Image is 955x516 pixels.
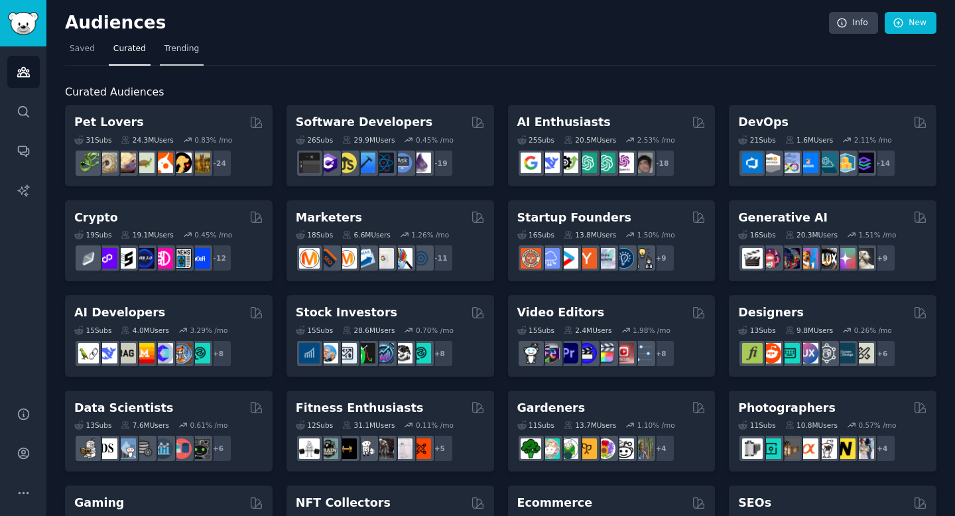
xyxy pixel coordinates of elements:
[373,438,394,459] img: fitness30plus
[164,43,199,55] span: Trending
[521,153,541,173] img: GoogleGeminiAI
[868,244,896,272] div: + 9
[738,304,804,321] h2: Designers
[868,340,896,367] div: + 6
[595,153,615,173] img: chatgpt_prompts_
[742,153,763,173] img: azuredevops
[65,84,164,101] span: Curated Audiences
[194,230,232,239] div: 0.45 % /mo
[829,12,878,34] a: Info
[342,326,395,335] div: 28.6M Users
[336,438,357,459] img: workout
[318,153,338,173] img: csharp
[426,149,454,177] div: + 19
[517,326,554,335] div: 15 Sub s
[78,438,99,459] img: MachineLearning
[564,326,612,335] div: 2.4M Users
[854,135,892,145] div: 2.11 % /mo
[426,244,454,272] div: + 11
[858,230,896,239] div: 1.51 % /mo
[576,153,597,173] img: chatgpt_promptDesign
[854,326,892,335] div: 0.26 % /mo
[373,248,394,269] img: googleads
[517,304,605,321] h2: Video Editors
[517,420,554,430] div: 11 Sub s
[576,343,597,363] img: VideoEditors
[517,135,554,145] div: 25 Sub s
[299,343,320,363] img: dividends
[632,343,653,363] img: postproduction
[153,153,173,173] img: cockatiel
[835,153,856,173] img: aws_cdk
[647,244,675,272] div: + 9
[761,153,781,173] img: AWS_Certified_Experts
[416,135,454,145] div: 0.45 % /mo
[336,248,357,269] img: AskMarketing
[74,400,173,417] h2: Data Scientists
[171,438,192,459] img: datasets
[798,343,818,363] img: UXDesign
[785,135,834,145] div: 1.6M Users
[336,153,357,173] img: learnjavascript
[355,343,375,363] img: Trading
[558,438,578,459] img: SavageGarden
[121,326,169,335] div: 4.0M Users
[115,343,136,363] img: Rag
[134,343,155,363] img: MistralAI
[613,153,634,173] img: OpenAIDev
[109,38,151,66] a: Curated
[392,343,413,363] img: swingtrading
[318,343,338,363] img: ValueInvesting
[204,340,232,367] div: + 8
[742,343,763,363] img: typography
[613,343,634,363] img: Youtubevideo
[74,230,111,239] div: 19 Sub s
[539,438,560,459] img: succulents
[647,340,675,367] div: + 8
[296,230,333,239] div: 18 Sub s
[539,248,560,269] img: SaaS
[521,343,541,363] img: gopro
[816,343,837,363] img: userexperience
[97,343,117,363] img: DeepSeek
[318,248,338,269] img: bigseo
[798,248,818,269] img: sdforall
[761,343,781,363] img: logodesign
[121,135,173,145] div: 24.3M Users
[171,343,192,363] img: llmops
[392,153,413,173] img: AskComputerScience
[411,248,431,269] img: OnlineMarketing
[632,438,653,459] img: GardenersWorld
[74,495,124,511] h2: Gaming
[868,149,896,177] div: + 14
[558,343,578,363] img: premiere
[637,230,675,239] div: 1.50 % /mo
[637,420,675,430] div: 1.10 % /mo
[779,248,800,269] img: deepdream
[738,495,771,511] h2: SEOs
[299,248,320,269] img: content_marketing
[392,438,413,459] img: physicaltherapy
[564,420,616,430] div: 13.7M Users
[854,438,874,459] img: WeddingPhotography
[97,153,117,173] img: ballpython
[785,420,838,430] div: 10.8M Users
[342,135,395,145] div: 29.9M Users
[738,135,775,145] div: 21 Sub s
[134,438,155,459] img: dataengineering
[835,343,856,363] img: learndesign
[517,400,586,417] h2: Gardeners
[134,248,155,269] img: web3
[738,230,775,239] div: 16 Sub s
[576,248,597,269] img: ycombinator
[785,326,834,335] div: 9.8M Users
[115,248,136,269] img: ethstaker
[632,153,653,173] img: ArtificalIntelligence
[74,304,165,321] h2: AI Developers
[798,438,818,459] img: SonyAlpha
[613,248,634,269] img: Entrepreneurship
[426,340,454,367] div: + 8
[74,135,111,145] div: 31 Sub s
[134,153,155,173] img: turtle
[121,230,173,239] div: 19.1M Users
